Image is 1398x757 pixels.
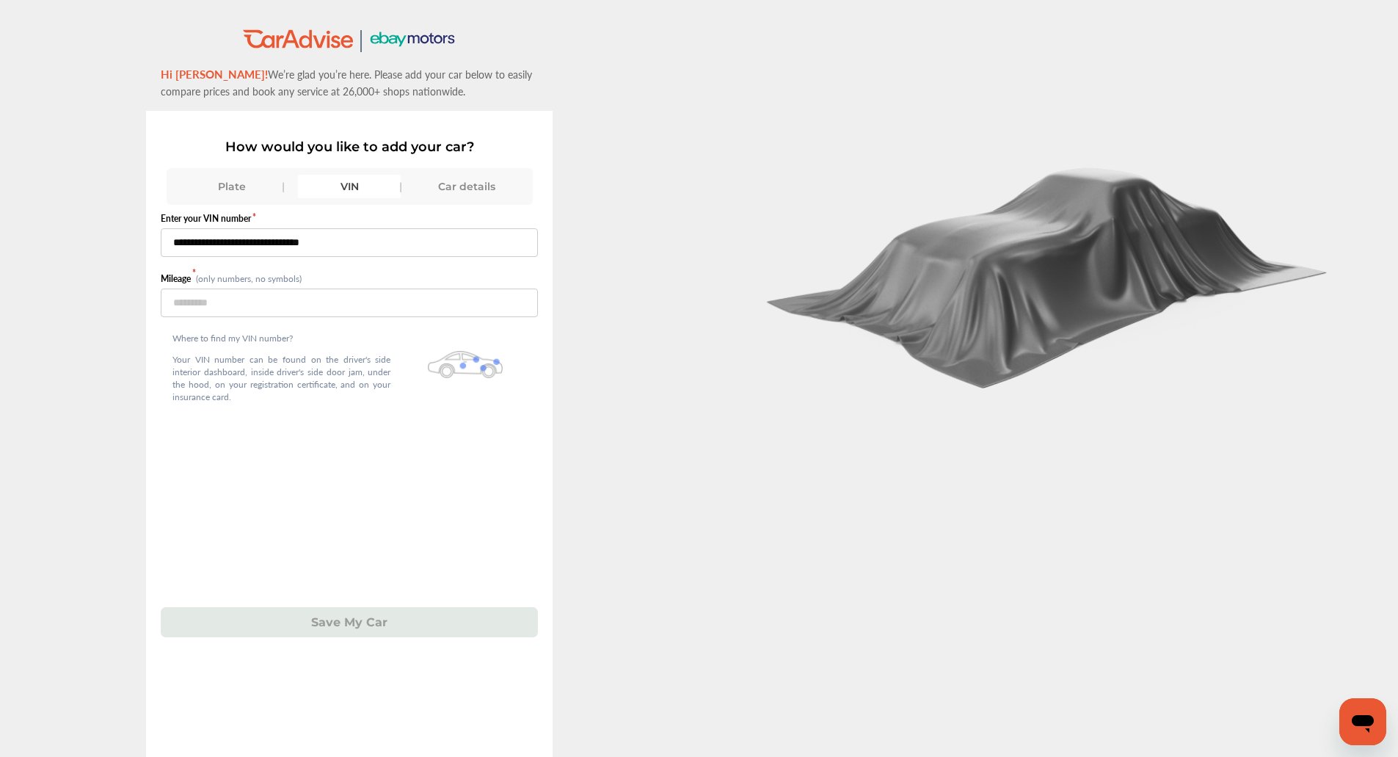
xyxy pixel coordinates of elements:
[172,332,390,344] p: Where to find my VIN number?
[181,175,283,198] div: Plate
[415,175,518,198] div: Car details
[1339,698,1386,745] iframe: Button to launch messaging window
[755,151,1342,389] img: carCoverBlack.2823a3dccd746e18b3f8.png
[161,67,532,98] span: We’re glad you’re here. Please add your car below to easily compare prices and book any service a...
[161,139,538,155] p: How would you like to add your car?
[172,353,390,403] p: Your VIN number can be found on the driver's side interior dashboard, inside driver's side door j...
[161,66,268,82] span: Hi [PERSON_NAME]!
[298,175,401,198] div: VIN
[161,272,196,285] label: Mileage
[428,351,503,378] img: olbwX0zPblBWoAAAAASUVORK5CYII=
[196,272,302,285] small: (only numbers, no symbols)
[161,212,538,225] label: Enter your VIN number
